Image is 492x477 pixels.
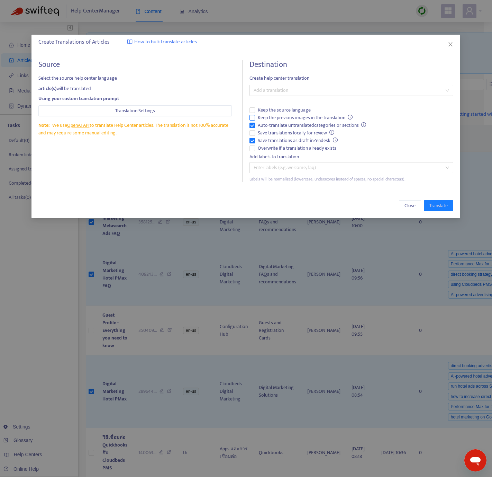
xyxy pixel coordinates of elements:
[134,38,197,46] span: How to bulk translate articles
[127,38,197,46] a: How to bulk translate articles
[405,202,416,210] span: Close
[424,200,454,211] button: Translate
[127,39,133,45] img: image-link
[38,85,56,92] strong: article(s)
[348,115,353,120] span: info-circle
[333,138,338,142] span: info-circle
[255,106,313,114] span: Keep the source language
[330,130,335,135] span: info-circle
[249,74,453,82] span: Create help center translation
[249,176,453,183] div: Labels will be normalized (lowercase, underscores instead of spaces, no special characters).
[38,122,232,137] div: We use to translate Help Center articles. The translation is not 100% accurate and may require so...
[67,121,90,129] a: OpenAI API
[447,41,455,48] button: Close
[255,144,339,152] span: Overwrite if a translation already exists
[464,449,486,471] iframe: Button to launch messaging window
[38,95,232,103] div: Using your custom translation prompt
[255,122,369,129] span: Auto-translate untranslated categories or sections
[38,60,232,69] h4: Source
[255,129,337,137] span: Save translations locally for review
[38,121,49,129] span: Note:
[399,200,421,211] button: Close
[249,153,453,161] div: Add labels to translation
[115,107,155,115] span: Translation Settings
[38,38,453,46] div: Create Translations of Articles
[255,137,341,144] span: Save translations as draft in Zendesk
[38,85,232,92] div: will be translated
[448,42,454,47] span: close
[249,60,453,69] h4: Destination
[362,122,366,127] span: info-circle
[38,74,232,82] span: Select the source help center language
[255,114,356,122] span: Keep the previous images in the translation
[38,105,232,116] button: Translation Settings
